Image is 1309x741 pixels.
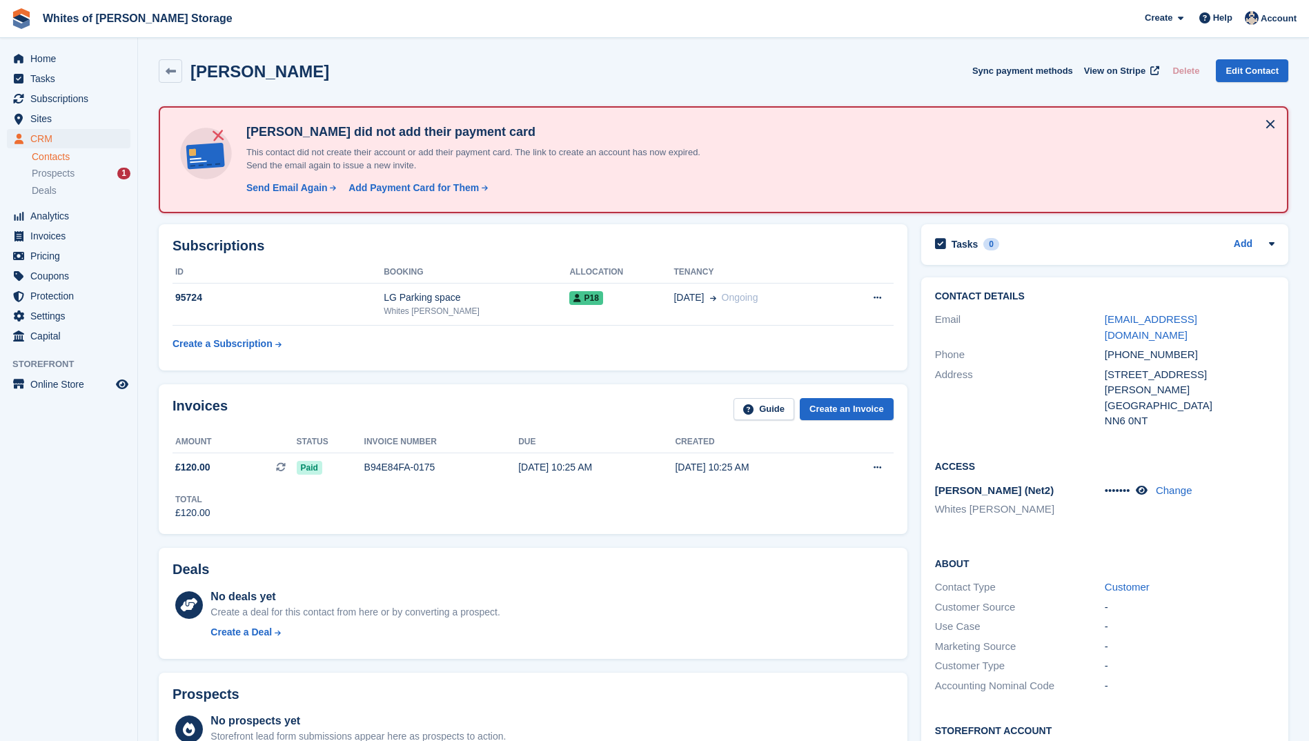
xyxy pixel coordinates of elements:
[935,312,1105,343] div: Email
[30,69,113,88] span: Tasks
[190,62,329,81] h2: [PERSON_NAME]
[246,181,328,195] div: Send Email Again
[935,619,1105,635] div: Use Case
[7,49,130,68] a: menu
[569,291,602,305] span: P18
[7,246,130,266] a: menu
[1245,11,1259,25] img: Wendy
[952,238,978,250] h2: Tasks
[1105,347,1274,363] div: [PHONE_NUMBER]
[1105,600,1274,615] div: -
[935,291,1274,302] h2: Contact Details
[210,713,506,729] div: No prospects yet
[935,347,1105,363] div: Phone
[7,375,130,394] a: menu
[1105,382,1274,398] div: [PERSON_NAME]
[364,431,519,453] th: Invoice number
[30,246,113,266] span: Pricing
[1145,11,1172,25] span: Create
[173,398,228,421] h2: Invoices
[117,168,130,179] div: 1
[1234,237,1252,253] a: Add
[30,109,113,128] span: Sites
[173,337,273,351] div: Create a Subscription
[1105,367,1274,383] div: [STREET_ADDRESS]
[7,286,130,306] a: menu
[30,326,113,346] span: Capital
[343,181,489,195] a: Add Payment Card for Them
[722,292,758,303] span: Ongoing
[30,49,113,68] span: Home
[1105,678,1274,694] div: -
[1105,398,1274,414] div: [GEOGRAPHIC_DATA]
[32,184,130,198] a: Deals
[569,261,673,284] th: Allocation
[297,461,322,475] span: Paid
[30,306,113,326] span: Settings
[1213,11,1232,25] span: Help
[173,562,209,577] h2: Deals
[935,678,1105,694] div: Accounting Nominal Code
[7,266,130,286] a: menu
[348,181,479,195] div: Add Payment Card for Them
[972,59,1073,82] button: Sync payment methods
[935,367,1105,429] div: Address
[32,150,130,164] a: Contacts
[30,89,113,108] span: Subscriptions
[7,129,130,148] a: menu
[1079,59,1162,82] a: View on Stripe
[800,398,894,421] a: Create an Invoice
[935,723,1274,737] h2: Storefront Account
[175,493,210,506] div: Total
[1105,484,1130,496] span: •••••••
[30,129,113,148] span: CRM
[1105,619,1274,635] div: -
[210,625,272,640] div: Create a Deal
[173,290,384,305] div: 95724
[935,502,1105,517] li: Whites [PERSON_NAME]
[1105,658,1274,674] div: -
[175,506,210,520] div: £120.00
[32,184,57,197] span: Deals
[173,238,894,254] h2: Subscriptions
[675,460,831,475] div: [DATE] 10:25 AM
[983,238,999,250] div: 0
[241,124,724,140] h4: [PERSON_NAME] did not add their payment card
[7,206,130,226] a: menu
[210,589,500,605] div: No deals yet
[7,326,130,346] a: menu
[177,124,235,183] img: no-card-linked-e7822e413c904bf8b177c4d89f31251c4716f9871600ec3ca5bfc59e148c83f4.svg
[173,431,297,453] th: Amount
[30,206,113,226] span: Analytics
[7,306,130,326] a: menu
[935,580,1105,595] div: Contact Type
[1167,59,1205,82] button: Delete
[1105,581,1150,593] a: Customer
[1084,64,1145,78] span: View on Stripe
[673,261,837,284] th: Tenancy
[12,357,137,371] span: Storefront
[173,686,239,702] h2: Prospects
[935,600,1105,615] div: Customer Source
[1105,313,1197,341] a: [EMAIL_ADDRESS][DOMAIN_NAME]
[173,331,282,357] a: Create a Subscription
[1105,413,1274,429] div: NN6 0NT
[935,556,1274,570] h2: About
[7,69,130,88] a: menu
[675,431,831,453] th: Created
[297,431,364,453] th: Status
[518,460,675,475] div: [DATE] 10:25 AM
[175,460,210,475] span: £120.00
[734,398,794,421] a: Guide
[1105,639,1274,655] div: -
[935,639,1105,655] div: Marketing Source
[30,375,113,394] span: Online Store
[241,146,724,172] p: This contact did not create their account or add their payment card. The link to create an accoun...
[30,266,113,286] span: Coupons
[935,658,1105,674] div: Customer Type
[364,460,519,475] div: B94E84FA-0175
[384,305,569,317] div: Whites [PERSON_NAME]
[384,290,569,305] div: LG Parking space
[935,484,1054,496] span: [PERSON_NAME] (Net2)
[384,261,569,284] th: Booking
